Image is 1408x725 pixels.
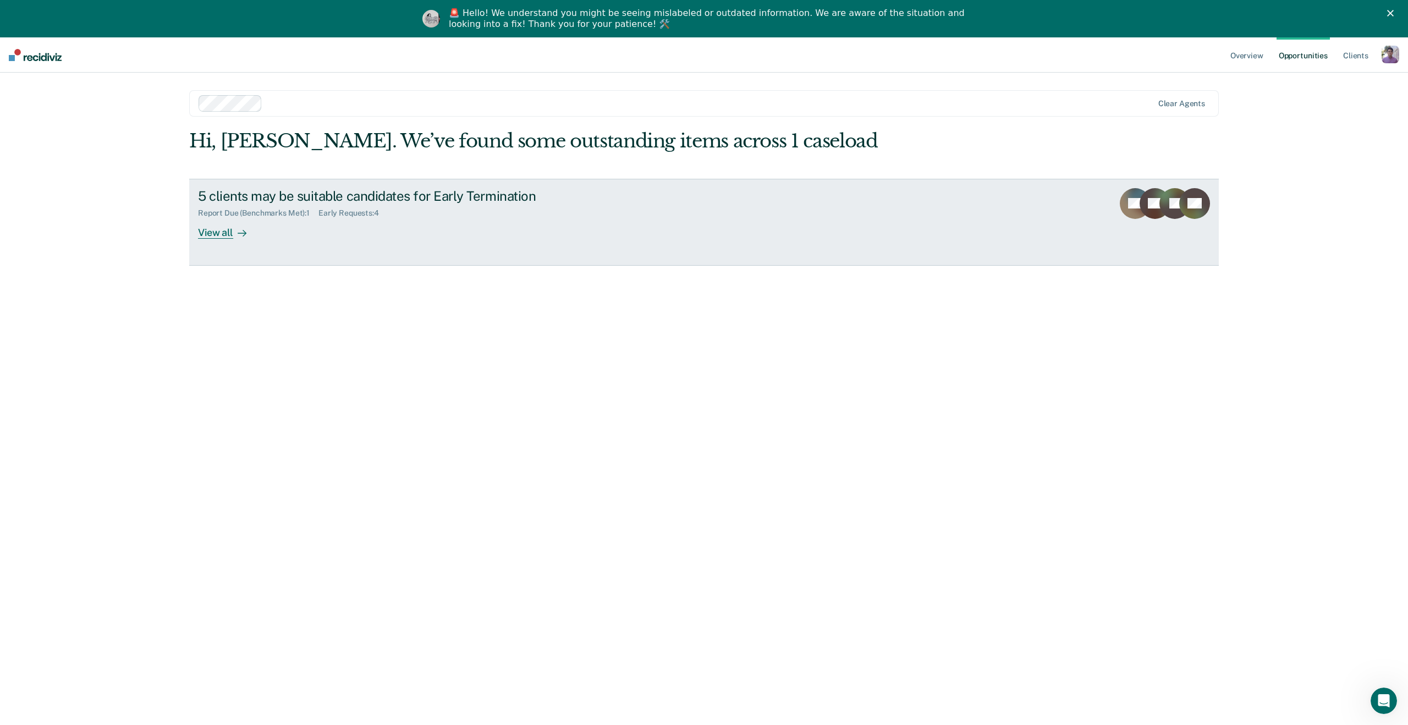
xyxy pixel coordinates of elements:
[422,10,440,28] img: Profile image for Kim
[449,8,968,30] div: 🚨 Hello! We understand you might be seeing mislabeled or outdated information. We are aware of th...
[198,208,318,218] div: Report Due (Benchmarks Met) : 1
[198,217,260,239] div: View all
[9,49,62,61] img: Recidiviz
[1387,10,1398,17] div: Close
[318,208,388,218] div: Early Requests : 4
[1341,37,1371,73] a: Clients
[189,130,1013,152] div: Hi, [PERSON_NAME]. We’ve found some outstanding items across 1 caseload
[198,188,584,204] div: 5 clients may be suitable candidates for Early Termination
[1158,99,1205,108] div: Clear agents
[1228,37,1266,73] a: Overview
[1277,37,1330,73] a: Opportunities
[189,179,1219,266] a: 5 clients may be suitable candidates for Early TerminationReport Due (Benchmarks Met):1Early Requ...
[1371,688,1397,714] iframe: Intercom live chat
